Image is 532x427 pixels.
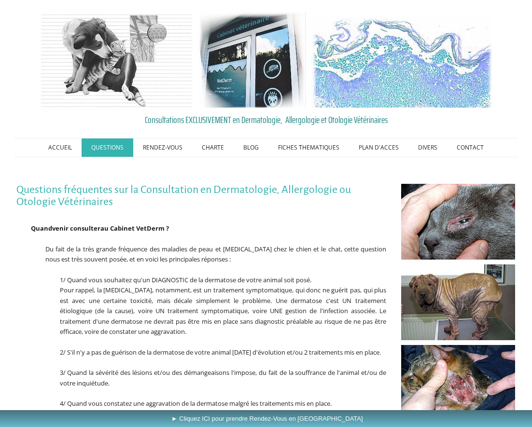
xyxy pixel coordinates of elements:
a: RENDEZ-VOUS [133,138,192,157]
span: Qu [31,224,40,233]
a: CONTACT [447,138,493,157]
span: and [40,224,52,233]
a: DIVERS [408,138,447,157]
h1: Questions fréquentes sur la Consultation en Dermatologie, Allergologie ou Otologie Vétérinaires [16,184,387,208]
span: ► Cliquez ICI pour prendre Rendez-Vous en [GEOGRAPHIC_DATA] [171,415,363,422]
a: ACCUEIL [39,138,82,157]
a: CHARTE [192,138,234,157]
span: 4/ Quand vous constatez une aggravation de la dermatose malgré les traitements mis en place. [60,399,332,408]
a: Consultations EXCLUSIVEMENT en Dermatologie, Allergologie et Otologie Vétérinaires [16,112,516,127]
span: et VetDerm ? [128,224,169,233]
a: FICHES THEMATIQUES [268,138,349,157]
a: QUESTIONS [82,138,133,157]
span: 1/ Quand vous souhaitez qu'un DIAGNOSTIC de la dermatose de votre animal soit posé. [60,275,311,284]
a: BLOG [234,138,268,157]
span: venir consulter [52,224,100,233]
span: au Cabin [100,224,128,233]
span: Du fait de la très grande fréquence des maladies de peau et [MEDICAL_DATA] chez le chien et le ch... [45,245,387,264]
span: Pour rappel, la [MEDICAL_DATA], notamment, est un traitement symptomatique, qui donc ne guérit pa... [60,286,387,336]
a: PLAN D'ACCES [349,138,408,157]
span: 2/ S'il n'y a pas de guérison de la dermatose de votre animal [DATE] d'évolution et/ou 2 traiteme... [60,348,381,357]
span: 3/ Quand la sévérité des lésions et/ou des démangeaisons l'impose, du fait de la souffrance de l'... [60,368,387,387]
